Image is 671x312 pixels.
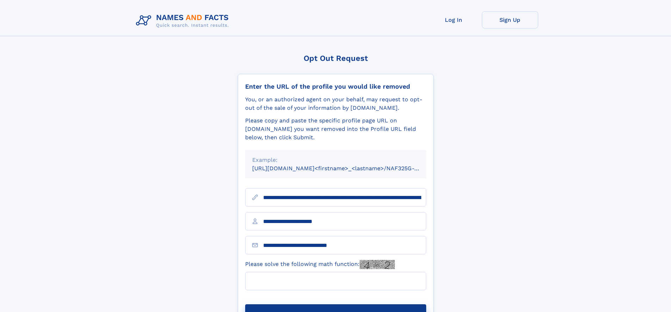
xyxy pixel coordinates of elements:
div: Please copy and paste the specific profile page URL on [DOMAIN_NAME] you want removed into the Pr... [245,116,426,142]
div: Example: [252,156,419,164]
div: Enter the URL of the profile you would like removed [245,83,426,90]
label: Please solve the following math function: [245,260,395,269]
img: Logo Names and Facts [133,11,235,30]
a: Sign Up [482,11,538,28]
div: Opt Out Request [238,54,434,63]
a: Log In [425,11,482,28]
small: [URL][DOMAIN_NAME]<firstname>_<lastname>/NAF325G-xxxxxxxx [252,165,440,172]
div: You, or an authorized agent on your behalf, may request to opt-out of the sale of your informatio... [245,95,426,112]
